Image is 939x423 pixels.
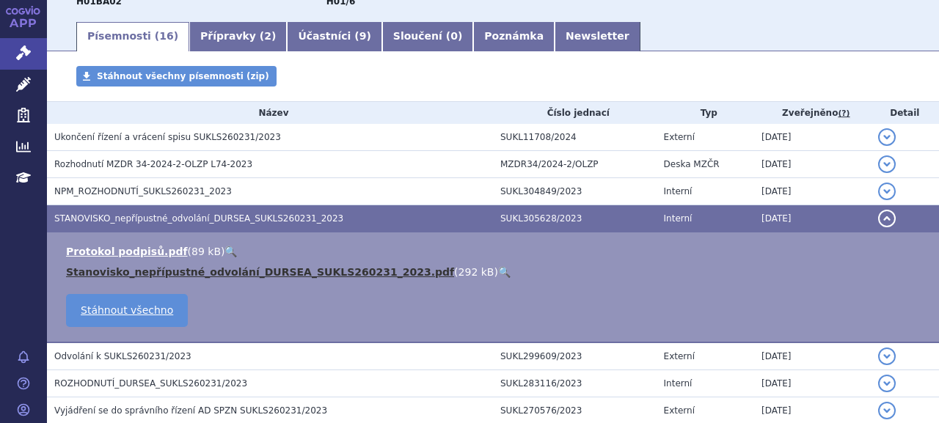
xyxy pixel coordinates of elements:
[66,266,454,278] a: Stanovisko_nepřípustné_odvolání_DURSEA_SUKLS260231_2023.pdf
[450,30,458,42] span: 0
[66,244,924,259] li: ( )
[493,342,657,370] td: SUKL299609/2023
[54,132,281,142] span: Ukončení řízení a vrácení spisu SUKLS260231/2023
[754,102,871,124] th: Zveřejněno
[878,155,896,173] button: detail
[493,151,657,178] td: MZDR34/2024-2/OLZP
[878,128,896,146] button: detail
[493,205,657,232] td: SUKL305628/2023
[754,205,871,232] td: [DATE]
[878,375,896,392] button: detail
[224,246,237,257] a: 🔍
[76,22,189,51] a: Písemnosti (16)
[359,30,367,42] span: 9
[878,347,896,365] button: detail
[159,30,173,42] span: 16
[287,22,381,51] a: Účastníci (9)
[754,151,871,178] td: [DATE]
[754,342,871,370] td: [DATE]
[493,178,657,205] td: SUKL304849/2023
[878,210,896,227] button: detail
[54,378,247,389] span: ROZHODNUTÍ_DURSEA_SUKLS260231/2023
[54,351,191,361] span: Odvolání k SUKLS260231/2023
[664,405,695,416] span: Externí
[66,294,188,327] a: Stáhnout všechno
[664,159,720,169] span: Deska MZČR
[754,124,871,151] td: [DATE]
[191,246,221,257] span: 89 kB
[498,266,511,278] a: 🔍
[97,71,269,81] span: Stáhnout všechny písemnosti (zip)
[47,102,493,124] th: Název
[878,402,896,419] button: detail
[493,102,657,124] th: Číslo jednací
[754,370,871,397] td: [DATE]
[54,186,232,196] span: NPM_ROZHODNUTÍ_SUKLS260231_2023
[264,30,271,42] span: 2
[657,102,754,124] th: Typ
[54,159,252,169] span: Rozhodnutí MZDR 34-2024-2-OLZP L74-2023
[66,246,188,257] a: Protokol podpisů.pdf
[458,266,494,278] span: 292 kB
[54,405,327,416] span: Vyjádření se do správního řízení AD SPZN SUKLS260231/2023
[555,22,640,51] a: Newsletter
[871,102,939,124] th: Detail
[189,22,287,51] a: Přípravky (2)
[664,213,693,224] span: Interní
[473,22,555,51] a: Poznámka
[664,132,695,142] span: Externí
[664,378,693,389] span: Interní
[66,265,924,279] li: ( )
[664,351,695,361] span: Externí
[838,108,850,119] abbr: (?)
[382,22,473,51] a: Sloučení (0)
[493,124,657,151] td: SUKL11708/2024
[878,183,896,200] button: detail
[493,370,657,397] td: SUKL283116/2023
[76,66,277,87] a: Stáhnout všechny písemnosti (zip)
[54,213,343,224] span: STANOVISKO_nepřípustné_odvolání_DURSEA_SUKLS260231_2023
[754,178,871,205] td: [DATE]
[664,186,693,196] span: Interní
